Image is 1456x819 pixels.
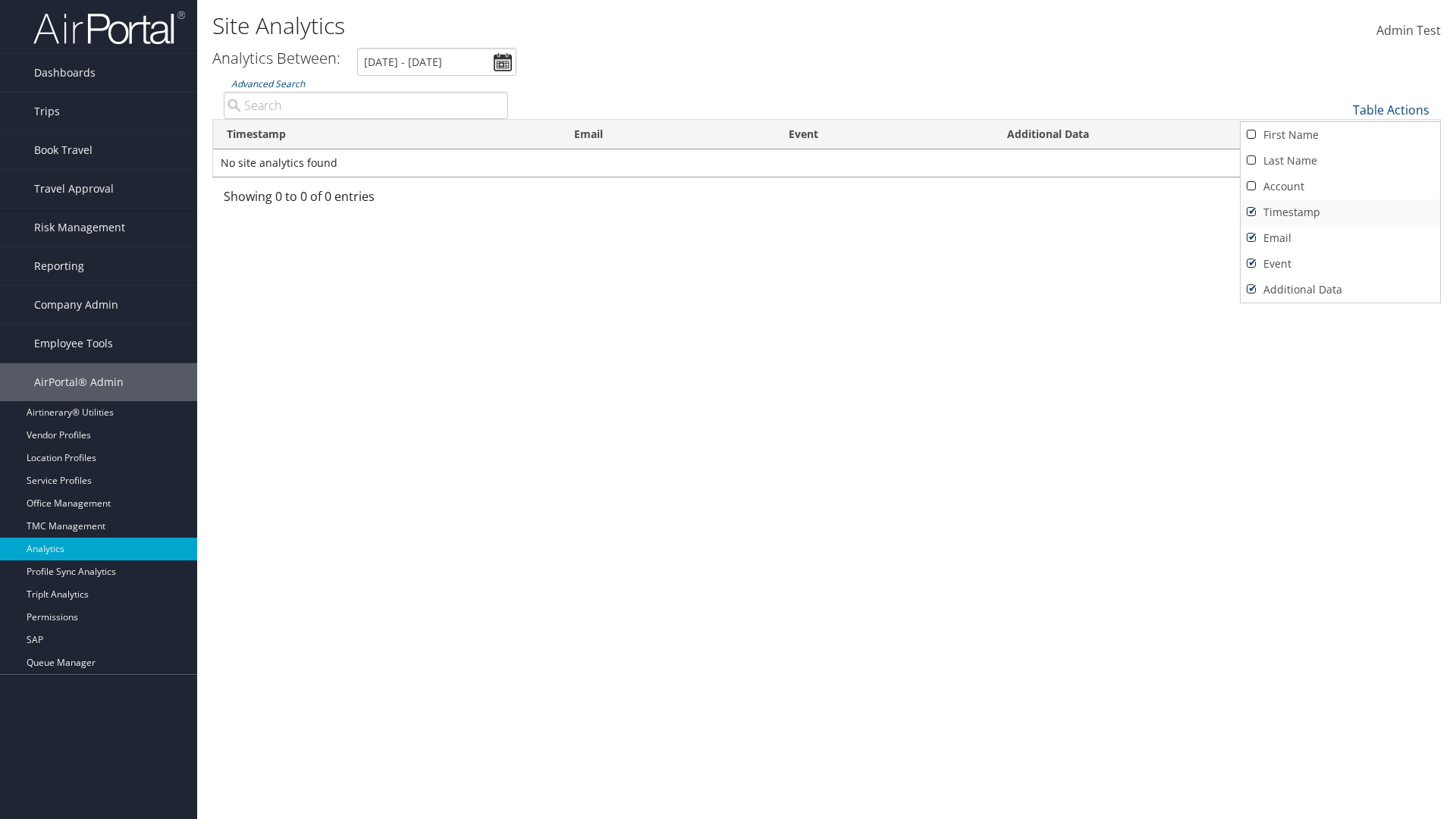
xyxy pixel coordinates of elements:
span: Book Travel [34,131,93,169]
span: Company Admin [34,286,118,324]
a: Email [1241,225,1440,251]
span: Reporting [34,247,84,285]
a: Additional Data [1241,277,1440,303]
span: AirPortal® Admin [34,363,124,401]
a: Timestamp [1241,199,1440,225]
img: airportal-logo.png [33,10,185,45]
a: Account [1241,174,1440,199]
span: Travel Approval [34,170,114,208]
a: Event [1241,251,1440,277]
span: Dashboards [34,54,96,92]
span: Risk Management [34,209,125,246]
a: Last Name [1241,148,1440,174]
a: First Name [1241,122,1440,148]
span: Trips [34,93,60,130]
span: Employee Tools [34,325,113,362]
